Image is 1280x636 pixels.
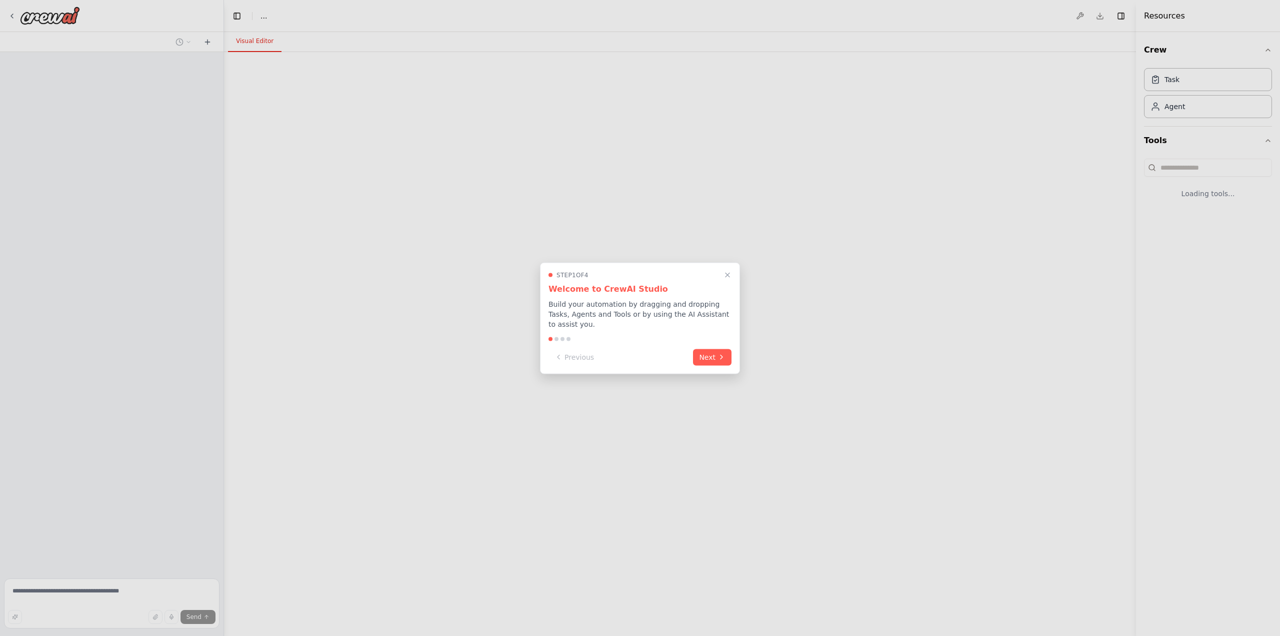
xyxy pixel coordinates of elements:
h3: Welcome to CrewAI Studio [548,283,731,295]
button: Hide left sidebar [230,9,244,23]
button: Next [693,349,731,365]
p: Build your automation by dragging and dropping Tasks, Agents and Tools or by using the AI Assista... [548,299,731,329]
button: Previous [548,349,600,365]
span: Step 1 of 4 [556,271,588,279]
button: Close walkthrough [721,269,733,281]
